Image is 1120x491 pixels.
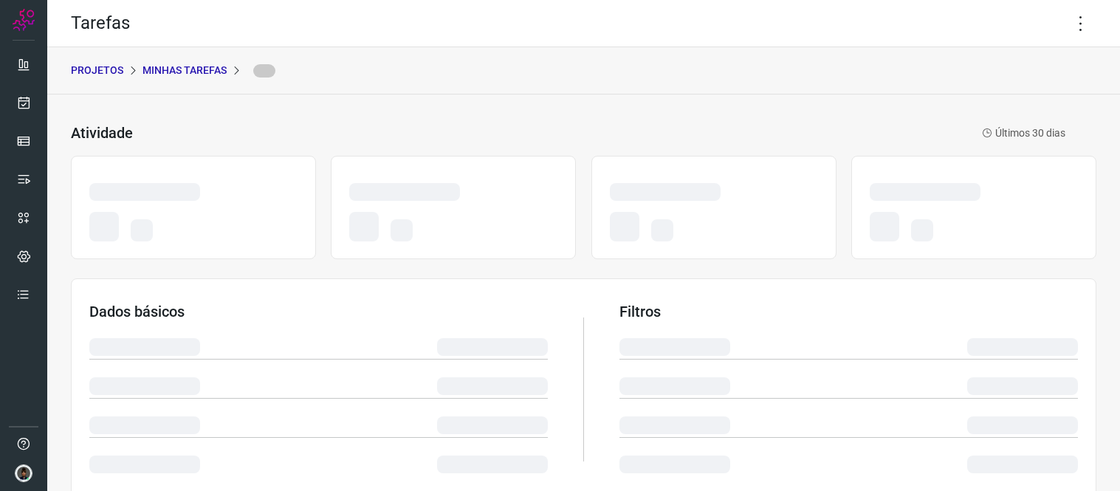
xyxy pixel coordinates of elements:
p: Minhas Tarefas [142,63,227,78]
img: d44150f10045ac5288e451a80f22ca79.png [15,464,32,482]
h2: Tarefas [71,13,130,34]
h3: Dados básicos [89,303,548,320]
h3: Filtros [619,303,1078,320]
img: Logo [13,9,35,31]
h3: Atividade [71,124,133,142]
p: PROJETOS [71,63,123,78]
p: Últimos 30 dias [982,126,1065,141]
